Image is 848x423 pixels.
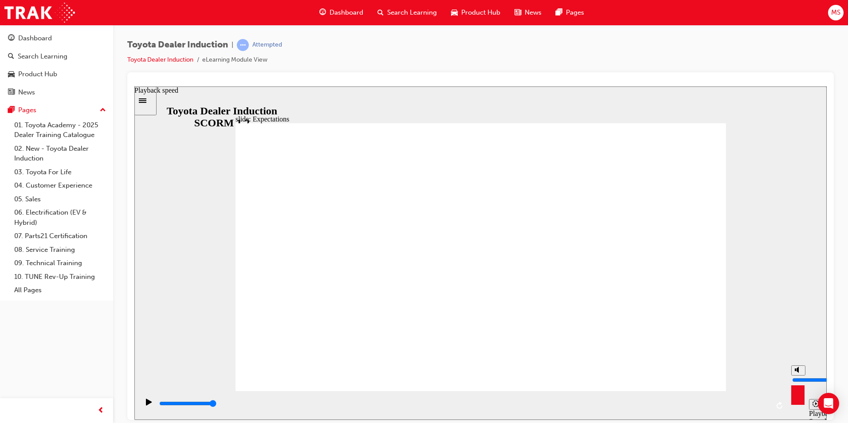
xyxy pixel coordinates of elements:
[8,106,15,114] span: pages-icon
[202,55,267,65] li: eLearning Module View
[387,8,437,18] span: Search Learning
[18,33,52,43] div: Dashboard
[11,206,110,229] a: 06. Electrification (EV & Hybrid)
[18,51,67,62] div: Search Learning
[4,305,652,333] div: playback controls
[377,7,384,18] span: search-icon
[232,40,233,50] span: |
[549,4,591,22] a: pages-iconPages
[4,102,110,118] button: Pages
[675,323,688,339] div: Playback Speed
[4,3,75,23] img: Trak
[127,40,228,50] span: Toyota Dealer Induction
[18,105,36,115] div: Pages
[127,56,193,63] a: Toyota Dealer Induction
[566,8,584,18] span: Pages
[11,243,110,257] a: 08. Service Training
[556,7,562,18] span: pages-icon
[4,48,110,65] a: Search Learning
[507,4,549,22] a: news-iconNews
[319,7,326,18] span: guage-icon
[461,8,500,18] span: Product Hub
[11,165,110,179] a: 03. Toyota For Life
[98,405,104,416] span: prev-icon
[451,7,458,18] span: car-icon
[444,4,507,22] a: car-iconProduct Hub
[370,4,444,22] a: search-iconSearch Learning
[18,87,35,98] div: News
[818,393,839,414] div: Open Intercom Messenger
[11,118,110,142] a: 01. Toyota Academy - 2025 Dealer Training Catalogue
[525,8,542,18] span: News
[4,30,110,47] a: Dashboard
[11,283,110,297] a: All Pages
[18,69,57,79] div: Product Hub
[4,312,20,327] button: Play (Ctrl+Alt+P)
[4,28,110,102] button: DashboardSearch LearningProduct HubNews
[8,89,15,97] span: news-icon
[237,39,249,51] span: learningRecordVerb_ATTEMPT-icon
[652,305,688,333] div: misc controls
[639,313,652,326] button: Replay (Ctrl+Alt+R)
[831,8,840,18] span: MS
[4,84,110,101] a: News
[11,256,110,270] a: 09. Technical Training
[8,70,15,78] span: car-icon
[100,105,106,116] span: up-icon
[828,5,844,20] button: MS
[675,313,688,323] button: Playback speed
[11,179,110,192] a: 04. Customer Experience
[11,142,110,165] a: 02. New - Toyota Dealer Induction
[11,229,110,243] a: 07. Parts21 Certification
[4,66,110,82] a: Product Hub
[312,4,370,22] a: guage-iconDashboard
[252,41,282,49] div: Attempted
[514,7,521,18] span: news-icon
[11,192,110,206] a: 05. Sales
[8,35,15,43] span: guage-icon
[8,53,14,61] span: search-icon
[11,270,110,284] a: 10. TUNE Rev-Up Training
[25,313,82,321] input: slide progress
[330,8,363,18] span: Dashboard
